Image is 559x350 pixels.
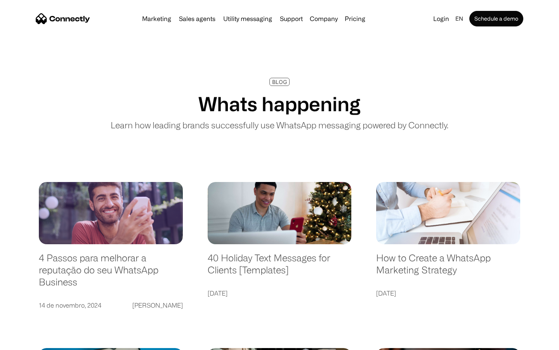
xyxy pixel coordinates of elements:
div: [DATE] [208,288,227,299]
a: Pricing [342,16,368,22]
ul: Language list [16,336,47,347]
h1: Whats happening [198,92,361,115]
div: BLOG [272,79,287,85]
div: 14 de novembro, 2024 [39,300,101,311]
div: [DATE] [376,288,396,299]
a: Schedule a demo [469,11,523,26]
a: Login [430,13,452,24]
aside: Language selected: English [8,336,47,347]
a: Utility messaging [220,16,275,22]
a: 4 Passos para melhorar a reputação do seu WhatsApp Business [39,252,183,296]
div: en [455,13,463,24]
a: Marketing [139,16,174,22]
p: Learn how leading brands successfully use WhatsApp messaging powered by Connectly. [111,119,448,131]
a: Support [277,16,306,22]
div: Company [310,13,338,24]
a: 40 Holiday Text Messages for Clients [Templates] [208,252,352,283]
a: How to Create a WhatsApp Marketing Strategy [376,252,520,283]
div: [PERSON_NAME] [132,300,183,311]
a: Sales agents [176,16,219,22]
